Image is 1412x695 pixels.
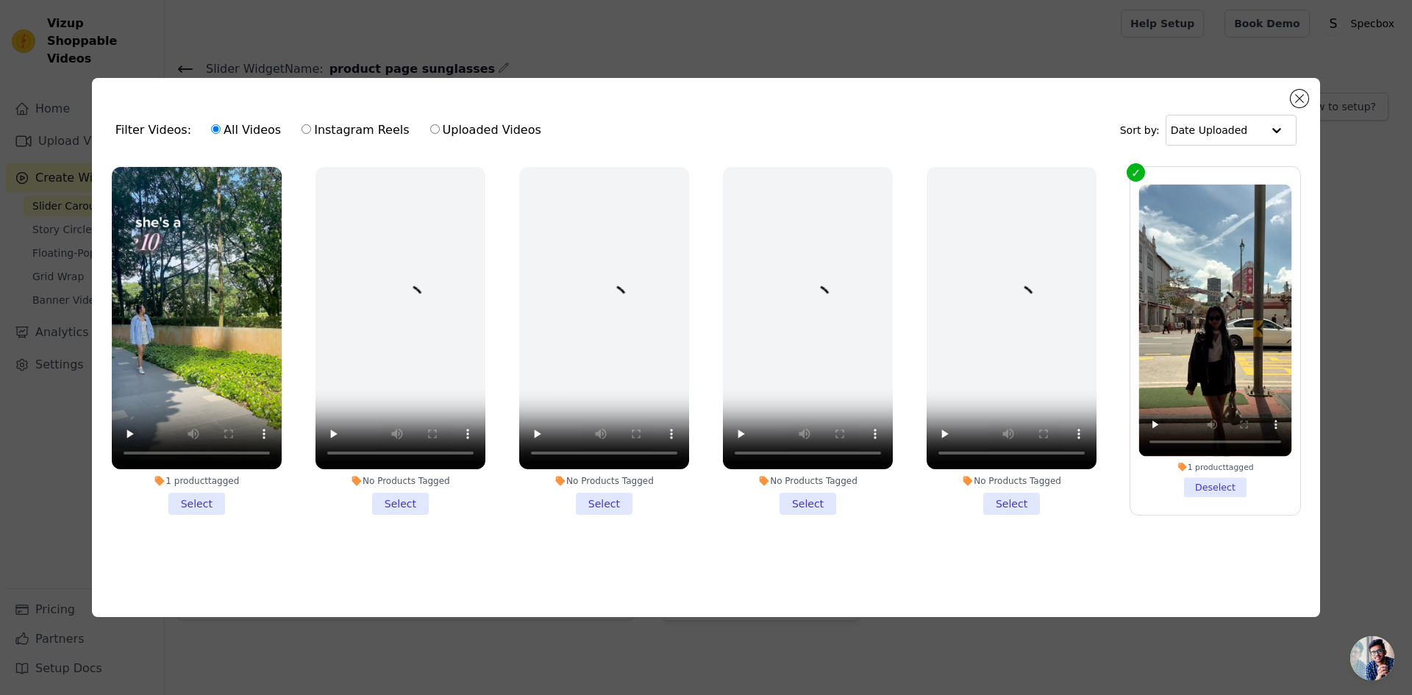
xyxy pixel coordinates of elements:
[1120,115,1297,146] div: Sort by:
[927,475,1097,487] div: No Products Tagged
[210,121,282,140] label: All Videos
[1350,636,1394,680] div: Open chat
[723,475,893,487] div: No Products Tagged
[1139,462,1292,472] div: 1 product tagged
[429,121,542,140] label: Uploaded Videos
[1291,90,1308,107] button: Close modal
[315,475,485,487] div: No Products Tagged
[301,121,410,140] label: Instagram Reels
[115,113,549,147] div: Filter Videos:
[112,475,282,487] div: 1 product tagged
[519,475,689,487] div: No Products Tagged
